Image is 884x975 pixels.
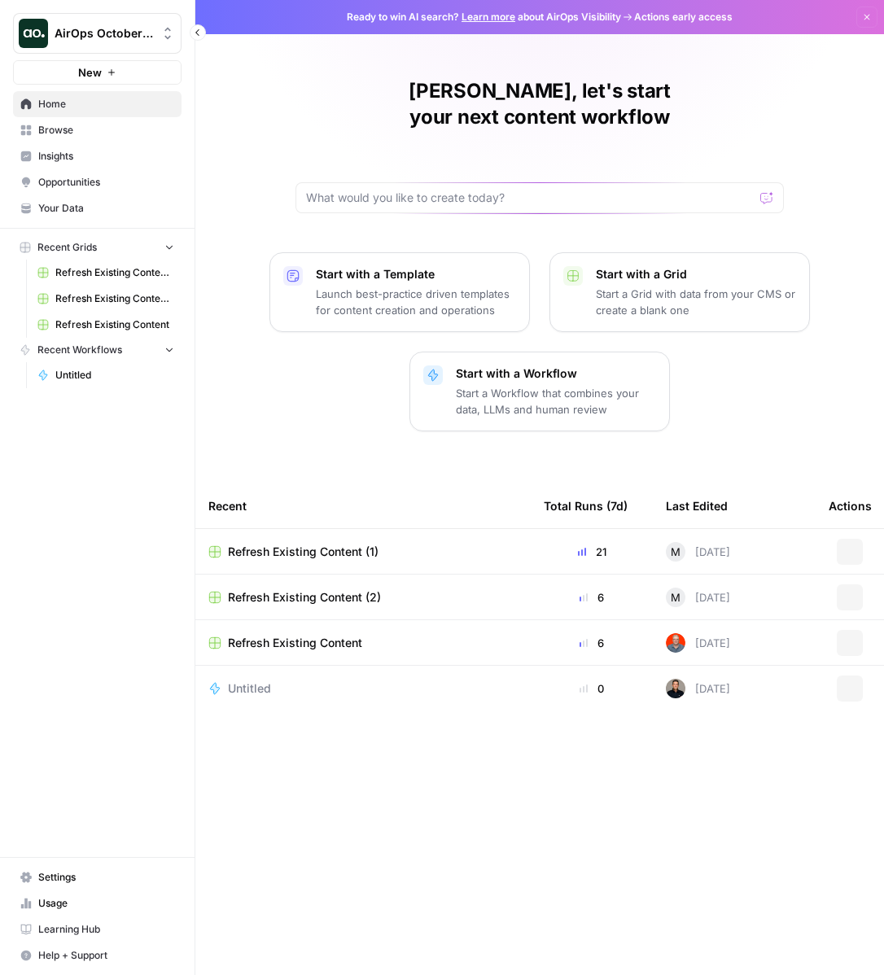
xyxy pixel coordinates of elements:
button: New [13,60,182,85]
a: Opportunities [13,169,182,195]
div: 21 [544,544,640,560]
a: Settings [13,864,182,890]
span: Refresh Existing Content [228,635,362,651]
a: Refresh Existing Content [30,312,182,338]
span: M [671,544,681,560]
button: Recent Workflows [13,338,182,362]
p: Start with a Grid [596,266,796,282]
a: Learn more [462,11,515,23]
span: Refresh Existing Content (2) [228,589,381,606]
a: Refresh Existing Content (1) [30,260,182,286]
button: Recent Grids [13,235,182,260]
span: Settings [38,870,174,885]
a: Your Data [13,195,182,221]
button: Start with a TemplateLaunch best-practice driven templates for content creation and operations [269,252,530,332]
span: M [671,589,681,606]
span: Refresh Existing Content [55,317,174,332]
span: Actions early access [634,10,733,24]
span: AirOps October Cohort [55,25,153,42]
div: 0 [544,680,640,697]
div: Total Runs (7d) [544,483,628,528]
span: Browse [38,123,174,138]
button: Start with a GridStart a Grid with data from your CMS or create a blank one [549,252,810,332]
button: Workspace: AirOps October Cohort [13,13,182,54]
input: What would you like to create today? [306,190,754,206]
span: Untitled [55,368,174,383]
button: Help + Support [13,942,182,968]
a: Untitled [30,362,182,388]
div: [DATE] [666,633,730,653]
span: Help + Support [38,948,174,963]
a: Refresh Existing Content (2) [208,589,518,606]
span: Home [38,97,174,111]
a: Untitled [208,680,518,697]
a: Home [13,91,182,117]
img: gakg5ozwg7i5ne5ujip7i34nl3nv [666,679,685,698]
a: Refresh Existing Content (2) [30,286,182,312]
p: Start with a Template [316,266,516,282]
h1: [PERSON_NAME], let's start your next content workflow [295,78,784,130]
p: Start a Workflow that combines your data, LLMs and human review [456,385,656,418]
a: Refresh Existing Content (1) [208,544,518,560]
span: Learning Hub [38,922,174,937]
span: Refresh Existing Content (1) [55,265,174,280]
a: Learning Hub [13,916,182,942]
div: Actions [829,483,872,528]
span: Untitled [228,680,271,697]
img: 698zlg3kfdwlkwrbrsgpwna4smrc [666,633,685,653]
span: Recent Workflows [37,343,122,357]
button: Start with a WorkflowStart a Workflow that combines your data, LLMs and human review [409,352,670,431]
a: Usage [13,890,182,916]
a: Insights [13,143,182,169]
a: Refresh Existing Content [208,635,518,651]
div: 6 [544,635,640,651]
span: New [78,64,102,81]
span: Your Data [38,201,174,216]
a: Browse [13,117,182,143]
p: Launch best-practice driven templates for content creation and operations [316,286,516,318]
span: Opportunities [38,175,174,190]
span: Usage [38,896,174,911]
img: AirOps October Cohort Logo [19,19,48,48]
div: [DATE] [666,588,730,607]
span: Refresh Existing Content (1) [228,544,379,560]
span: Recent Grids [37,240,97,255]
p: Start a Grid with data from your CMS or create a blank one [596,286,796,318]
div: Recent [208,483,518,528]
div: 6 [544,589,640,606]
span: Insights [38,149,174,164]
span: Ready to win AI search? about AirOps Visibility [347,10,621,24]
span: Refresh Existing Content (2) [55,291,174,306]
div: [DATE] [666,542,730,562]
div: Last Edited [666,483,728,528]
p: Start with a Workflow [456,365,656,382]
div: [DATE] [666,679,730,698]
